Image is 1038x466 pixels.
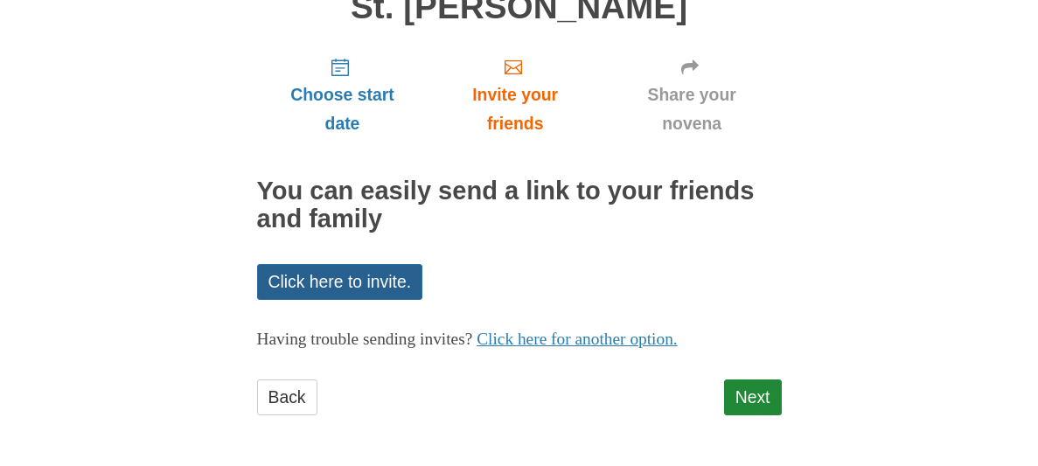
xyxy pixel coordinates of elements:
[257,379,317,415] a: Back
[257,177,782,233] h2: You can easily send a link to your friends and family
[428,43,602,147] a: Invite your friends
[275,80,411,138] span: Choose start date
[257,264,423,300] a: Click here to invite.
[445,80,584,138] span: Invite your friends
[257,330,473,348] span: Having trouble sending invites?
[257,43,428,147] a: Choose start date
[620,80,764,138] span: Share your novena
[603,43,782,147] a: Share your novena
[477,330,678,348] a: Click here for another option.
[724,379,782,415] a: Next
